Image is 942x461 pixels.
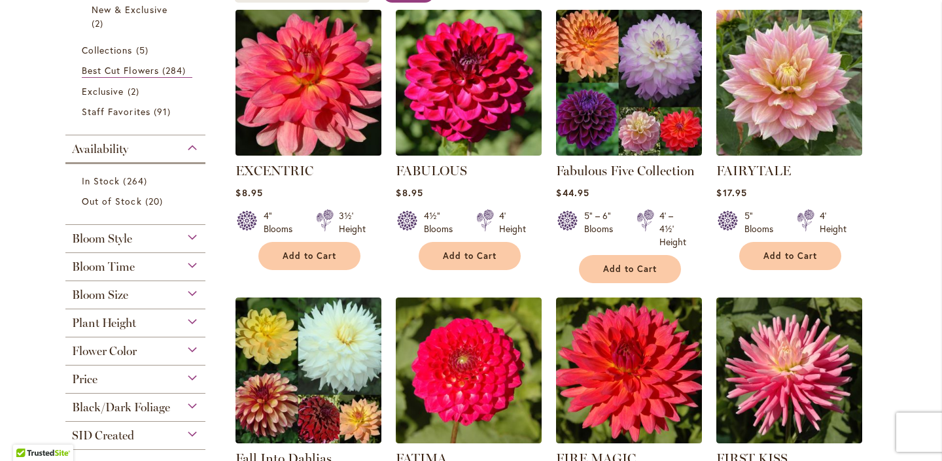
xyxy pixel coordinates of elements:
img: FIRE MAGIC [556,298,702,443]
button: Add to Cart [579,255,681,283]
a: FIRST KISS [716,434,862,446]
span: $8.95 [396,186,423,199]
span: New & Exclusive [92,3,167,16]
a: Out of Stock 20 [82,194,192,208]
div: 5" – 6" Blooms [584,209,621,248]
button: Add to Cart [739,242,841,270]
span: 264 [123,174,150,188]
span: $8.95 [235,186,262,199]
span: 284 [162,63,189,77]
div: 4' Height [820,209,846,235]
a: Fabulous Five Collection [556,146,702,158]
span: Availability [72,142,128,156]
span: 5 [136,43,152,57]
div: 3½' Height [339,209,366,235]
img: Fairytale [716,10,862,156]
a: FAIRYTALE [716,163,791,179]
span: 20 [145,194,166,208]
div: 4' – 4½' Height [659,209,686,248]
img: FABULOUS [396,10,542,156]
img: Fall Into Dahlias Collection [235,298,381,443]
span: 2 [128,84,143,98]
a: EXCENTRIC [235,163,313,179]
div: 4" Blooms [264,209,300,235]
span: $44.95 [556,186,589,199]
a: In Stock 264 [82,174,192,188]
span: Price [72,372,97,386]
div: 4½" Blooms [424,209,461,235]
a: EXCENTRIC [235,146,381,158]
span: Staff Favorites [82,105,150,118]
a: Fairytale [716,146,862,158]
img: FIRST KISS [716,298,862,443]
div: 4' Height [499,209,526,235]
span: Flower Color [72,344,137,358]
a: FABULOUS [396,163,467,179]
button: Add to Cart [419,242,521,270]
span: Exclusive [82,85,124,97]
a: Best Cut Flowers [82,63,192,78]
a: Fabulous Five Collection [556,163,695,179]
a: Exclusive [82,84,192,98]
img: EXCENTRIC [232,6,385,159]
a: Collections [82,43,192,57]
span: Add to Cart [283,250,336,262]
img: FATIMA [396,298,542,443]
img: Fabulous Five Collection [556,10,702,156]
span: Out of Stock [82,195,142,207]
span: Bloom Style [72,231,132,246]
span: SID Created [72,428,134,443]
button: Add to Cart [258,242,360,270]
span: Bloom Size [72,288,128,302]
a: Staff Favorites [82,105,192,118]
span: Add to Cart [603,264,657,275]
a: Fall Into Dahlias Collection [235,434,381,446]
span: 2 [92,16,107,30]
a: FIRE MAGIC [556,434,702,446]
span: Add to Cart [763,250,817,262]
span: Black/Dark Foliage [72,400,170,415]
span: Collections [82,44,133,56]
span: 91 [154,105,174,118]
a: FATIMA [396,434,542,446]
span: Plant Height [72,316,136,330]
span: In Stock [82,175,120,187]
span: Add to Cart [443,250,497,262]
a: New &amp; Exclusive [92,3,183,30]
iframe: Launch Accessibility Center [10,415,46,451]
span: $17.95 [716,186,746,199]
a: FABULOUS [396,146,542,158]
span: Best Cut Flowers [82,64,159,77]
span: Bloom Time [72,260,135,274]
div: 5" Blooms [744,209,781,235]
